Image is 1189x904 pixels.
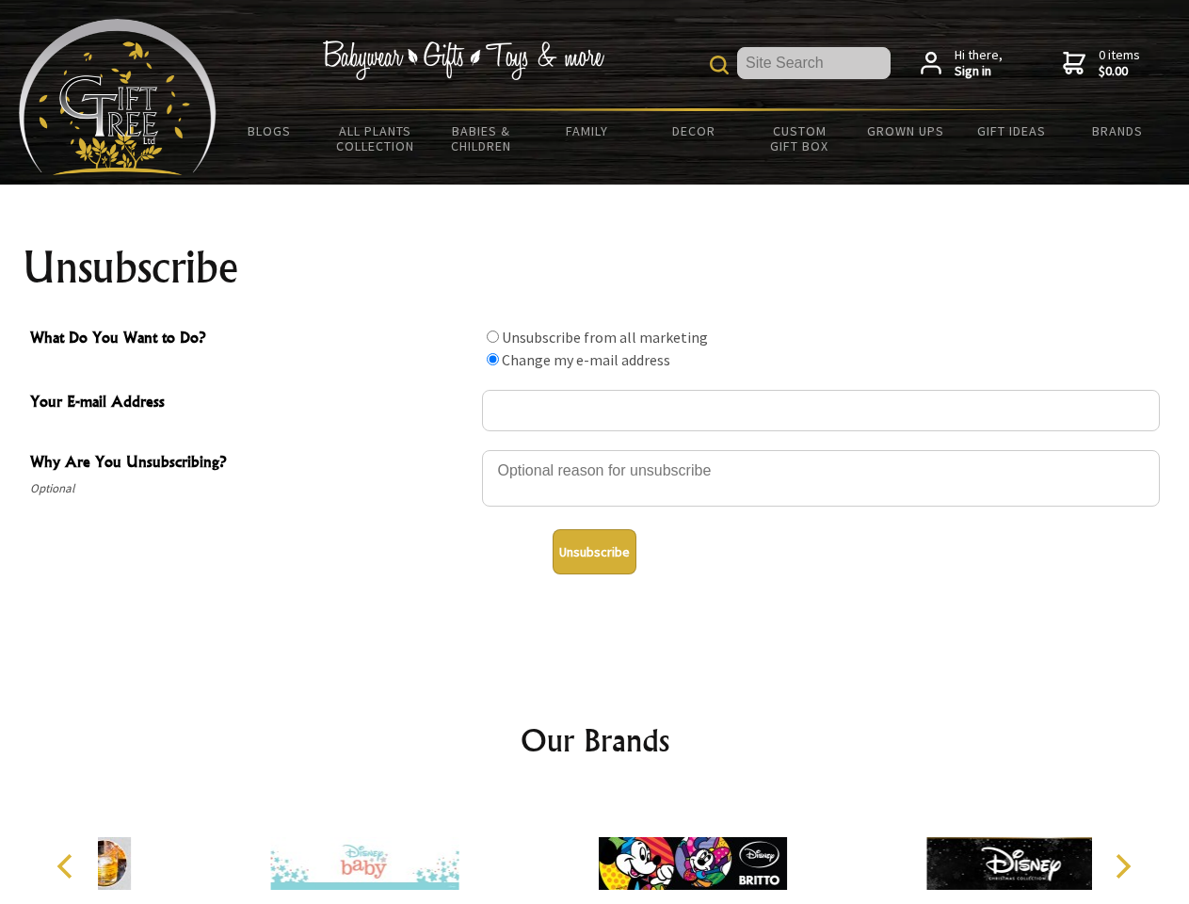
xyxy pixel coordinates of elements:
h1: Unsubscribe [23,245,1167,290]
img: product search [710,56,729,74]
img: Babywear - Gifts - Toys & more [322,40,604,80]
a: Brands [1065,111,1171,151]
a: Gift Ideas [958,111,1065,151]
textarea: Why Are You Unsubscribing? [482,450,1160,507]
a: All Plants Collection [323,111,429,166]
span: Why Are You Unsubscribing? [30,450,473,477]
span: 0 items [1099,46,1140,80]
a: Custom Gift Box [747,111,853,166]
label: Change my e-mail address [502,350,670,369]
a: Hi there,Sign in [921,47,1003,80]
strong: Sign in [955,63,1003,80]
span: Your E-mail Address [30,390,473,417]
h2: Our Brands [38,718,1152,763]
a: Decor [640,111,747,151]
a: Grown Ups [852,111,958,151]
span: Optional [30,477,473,500]
input: Site Search [737,47,891,79]
span: Hi there, [955,47,1003,80]
a: BLOGS [217,111,323,151]
a: Family [535,111,641,151]
img: Babyware - Gifts - Toys and more... [19,19,217,175]
a: 0 items$0.00 [1063,47,1140,80]
button: Previous [47,846,88,887]
input: What Do You Want to Do? [487,331,499,343]
button: Next [1101,846,1143,887]
a: Babies & Children [428,111,535,166]
label: Unsubscribe from all marketing [502,328,708,347]
span: What Do You Want to Do? [30,326,473,353]
input: What Do You Want to Do? [487,353,499,365]
input: Your E-mail Address [482,390,1160,431]
button: Unsubscribe [553,529,636,574]
strong: $0.00 [1099,63,1140,80]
